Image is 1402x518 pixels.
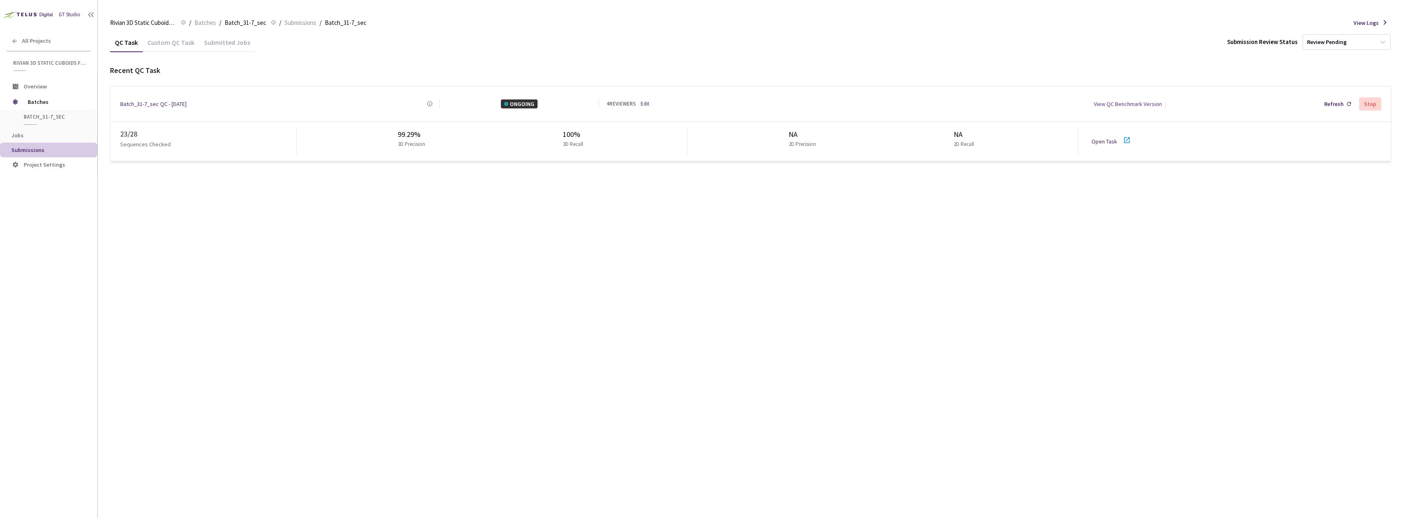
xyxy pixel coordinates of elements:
[225,18,266,28] span: Batch_31-7_sec
[120,140,171,149] p: Sequences Checked
[954,129,977,140] div: NA
[954,140,974,148] p: 2D Recall
[501,99,538,108] div: ONGOING
[563,129,586,140] div: 100%
[789,129,819,140] div: NA
[110,18,176,28] span: Rivian 3D Static Cuboids fixed[2024-25]
[641,100,649,108] a: Edit
[606,100,636,108] div: 4 REVIEWERS
[1094,99,1162,108] div: View QC Benchmark Version
[398,140,425,148] p: 3D Precision
[22,37,51,44] span: All Projects
[279,18,281,28] li: /
[28,94,84,110] span: Batches
[325,18,366,28] span: Batch_31-7_sec
[24,83,47,90] span: Overview
[11,146,44,154] span: Submissions
[1091,138,1117,145] a: Open Task
[120,128,296,140] div: 23 / 28
[320,18,322,28] li: /
[199,38,255,52] div: Submitted Jobs
[24,161,65,168] span: Project Settings
[120,99,187,108] a: Batch_31-7_sec QC - [DATE]
[284,18,316,28] span: Submissions
[193,18,218,27] a: Batches
[1324,99,1344,108] div: Refresh
[24,113,84,120] span: Batch_31-7_sec
[194,18,216,28] span: Batches
[143,38,199,52] div: Custom QC Task
[1227,37,1298,47] div: Submission Review Status
[283,18,318,27] a: Submissions
[219,18,221,28] li: /
[789,140,816,148] p: 2D Precision
[11,132,24,139] span: Jobs
[189,18,191,28] li: /
[1354,18,1379,27] span: View Logs
[110,65,1391,76] div: Recent QC Task
[1364,101,1376,107] div: Stop
[110,38,143,52] div: QC Task
[563,140,583,148] p: 3D Recall
[59,11,80,19] div: GT Studio
[1307,38,1347,46] div: Review Pending
[398,129,428,140] div: 99.29%
[13,60,86,66] span: Rivian 3D Static Cuboids fixed[2024-25]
